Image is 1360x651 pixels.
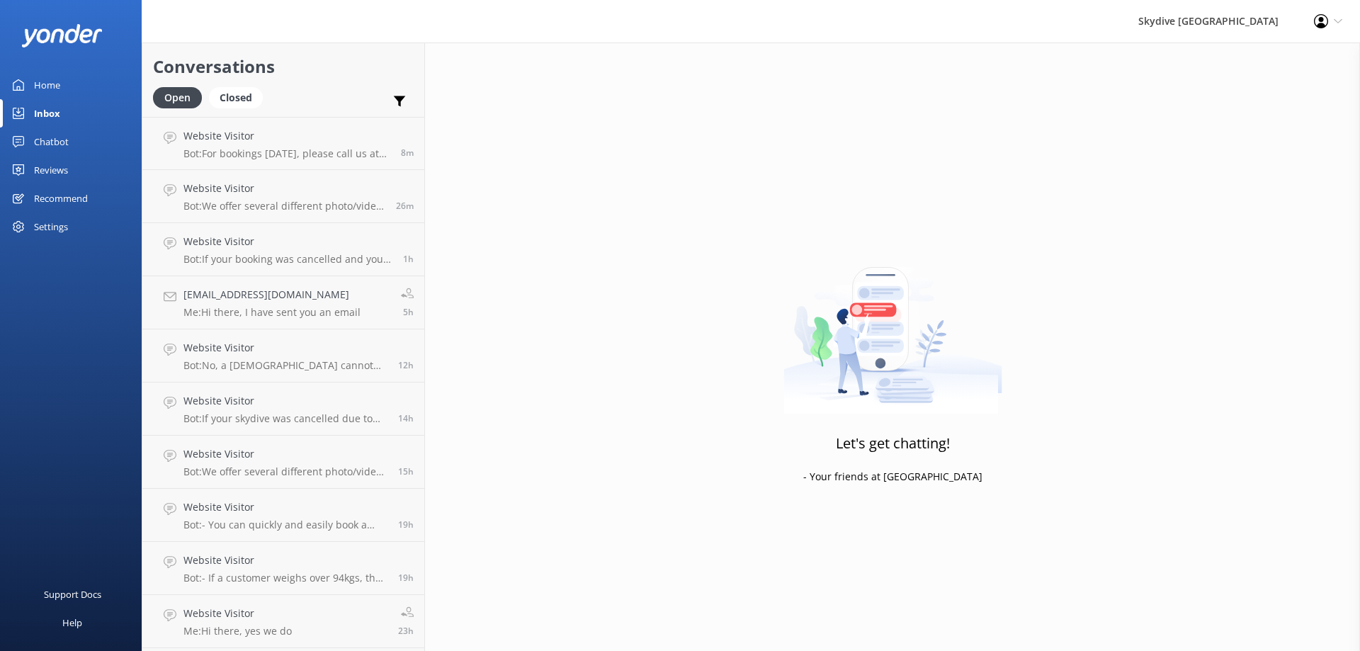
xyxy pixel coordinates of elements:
[183,553,387,568] h4: Website Visitor
[34,99,60,128] div: Inbox
[183,606,292,621] h4: Website Visitor
[34,213,68,241] div: Settings
[34,156,68,184] div: Reviews
[403,306,414,318] span: Oct 12 2025 06:44am (UTC +10:00) Australia/Brisbane
[142,436,424,489] a: Website VisitorBot:We offer several different photo/video packages. The Dedicated/Ultimate packag...
[183,306,361,319] p: Me: Hi there, I have sent you an email
[209,89,270,105] a: Closed
[398,412,414,424] span: Oct 11 2025 09:46pm (UTC +10:00) Australia/Brisbane
[142,329,424,383] a: Website VisitorBot:No, a [DEMOGRAPHIC_DATA] cannot skydive as the minimum age to participate is [...
[153,53,414,80] h2: Conversations
[398,625,414,637] span: Oct 11 2025 12:59pm (UTC +10:00) Australia/Brisbane
[142,489,424,542] a: Website VisitorBot:- You can quickly and easily book a tandem skydive online and see live availab...
[403,253,414,265] span: Oct 12 2025 10:30am (UTC +10:00) Australia/Brisbane
[142,383,424,436] a: Website VisitorBot:If your skydive was cancelled due to weather conditions and you are unable to ...
[803,469,982,485] p: - Your friends at [GEOGRAPHIC_DATA]
[142,170,424,223] a: Website VisitorBot:We offer several different photo/video packages! The Dedicated/Ultimate packag...
[183,499,387,515] h4: Website Visitor
[183,446,387,462] h4: Website Visitor
[209,87,263,108] div: Closed
[153,87,202,108] div: Open
[836,432,950,455] h3: Let's get chatting!
[183,465,387,478] p: Bot: We offer several different photo/video packages. The Dedicated/Ultimate packages provide the...
[142,223,424,276] a: Website VisitorBot:If your booking was cancelled and you are unable to re-book, you are eligible ...
[34,184,88,213] div: Recommend
[183,393,387,409] h4: Website Visitor
[153,89,209,105] a: Open
[398,572,414,584] span: Oct 11 2025 04:29pm (UTC +10:00) Australia/Brisbane
[183,128,390,144] h4: Website Visitor
[183,412,387,425] p: Bot: If your skydive was cancelled due to weather conditions and you are unable to re-book becaus...
[183,625,292,638] p: Me: Hi there, yes we do
[183,181,385,196] h4: Website Visitor
[398,359,414,371] span: Oct 11 2025 11:49pm (UTC +10:00) Australia/Brisbane
[183,253,392,266] p: Bot: If your booking was cancelled and you are unable to re-book, you are eligible for a refund. ...
[183,200,385,213] p: Bot: We offer several different photo/video packages! The Dedicated/Ultimate packages provide the...
[62,608,82,637] div: Help
[142,595,424,648] a: Website VisitorMe:Hi there, yes we do23h
[183,519,387,531] p: Bot: - You can quickly and easily book a tandem skydive online and see live availability by click...
[183,572,387,584] p: Bot: - If a customer weighs over 94kgs, the Reservations team must be notified prior to the jump ...
[183,147,390,160] p: Bot: For bookings [DATE], please call us at [PHONE_NUMBER].
[183,340,387,356] h4: Website Visitor
[398,519,414,531] span: Oct 11 2025 04:58pm (UTC +10:00) Australia/Brisbane
[142,276,424,329] a: [EMAIL_ADDRESS][DOMAIN_NAME]Me:Hi there, I have sent you an email5h
[34,71,60,99] div: Home
[783,237,1002,414] img: artwork of a man stealing a conversation from at giant smartphone
[21,24,103,47] img: yonder-white-logo.png
[401,147,414,159] span: Oct 12 2025 12:02pm (UTC +10:00) Australia/Brisbane
[142,542,424,595] a: Website VisitorBot:- If a customer weighs over 94kgs, the Reservations team must be notified prio...
[183,359,387,372] p: Bot: No, a [DEMOGRAPHIC_DATA] cannot skydive as the minimum age to participate is [DEMOGRAPHIC_DA...
[398,465,414,477] span: Oct 11 2025 08:57pm (UTC +10:00) Australia/Brisbane
[34,128,69,156] div: Chatbot
[396,200,414,212] span: Oct 12 2025 11:44am (UTC +10:00) Australia/Brisbane
[142,117,424,170] a: Website VisitorBot:For bookings [DATE], please call us at [PHONE_NUMBER].8m
[44,580,101,608] div: Support Docs
[183,287,361,302] h4: [EMAIL_ADDRESS][DOMAIN_NAME]
[183,234,392,249] h4: Website Visitor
